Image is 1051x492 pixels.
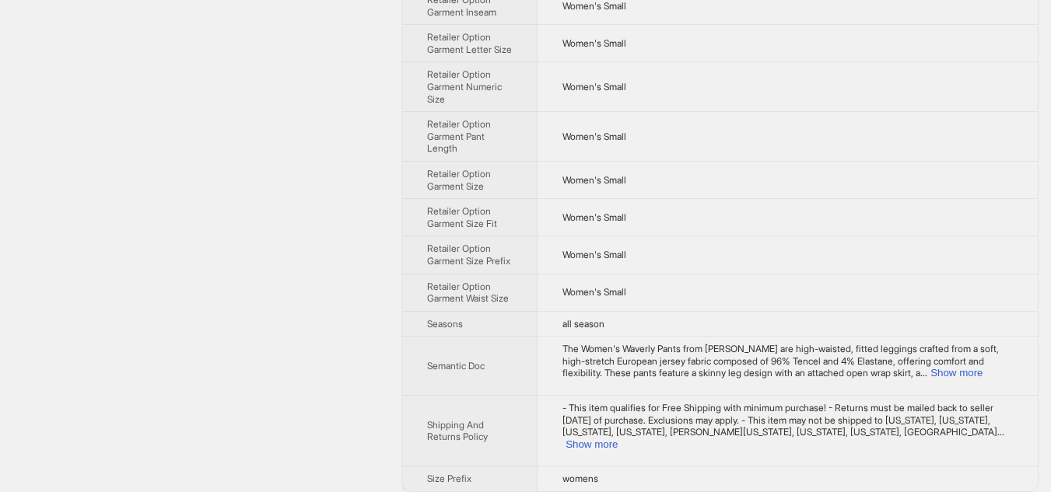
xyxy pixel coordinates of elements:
span: Women's Small [562,211,626,223]
span: Retailer Option Garment Size Fit [427,205,497,229]
span: Seasons [427,318,463,330]
span: Women's Small [562,37,626,49]
div: The Women's Waverly Pants from Marcella are high-waisted, fitted leggings crafted from a soft, hi... [562,343,1013,379]
span: Women's Small [562,249,626,260]
span: Women's Small [562,81,626,92]
span: Retailer Option Garment Size [427,168,491,192]
span: ... [997,426,1004,438]
span: ... [920,367,927,379]
span: Women's Small [562,286,626,298]
span: Retailer Option Garment Numeric Size [427,68,502,104]
span: Retailer Option Garment Pant Length [427,118,491,154]
button: Expand [566,438,618,450]
span: Retailer Option Garment Letter Size [427,31,512,55]
span: Shipping And Returns Policy [427,419,488,443]
div: - This item qualifies for Free Shipping with minimum purchase! - Returns must be mailed back to s... [562,402,1013,450]
span: The Women's Waverly Pants from [PERSON_NAME] are high-waisted, fitted leggings crafted from a sof... [562,343,999,379]
span: Semantic Doc [427,360,485,372]
span: - This item qualifies for Free Shipping with minimum purchase! - Returns must be mailed back to s... [562,402,997,438]
span: Women's Small [562,174,626,186]
span: Women's Small [562,131,626,142]
span: Size Prefix [427,473,471,484]
button: Expand [930,367,983,379]
span: Retailer Option Garment Waist Size [427,281,509,305]
span: all season [562,318,604,330]
span: Retailer Option Garment Size Prefix [427,243,510,267]
span: womens [562,473,598,484]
